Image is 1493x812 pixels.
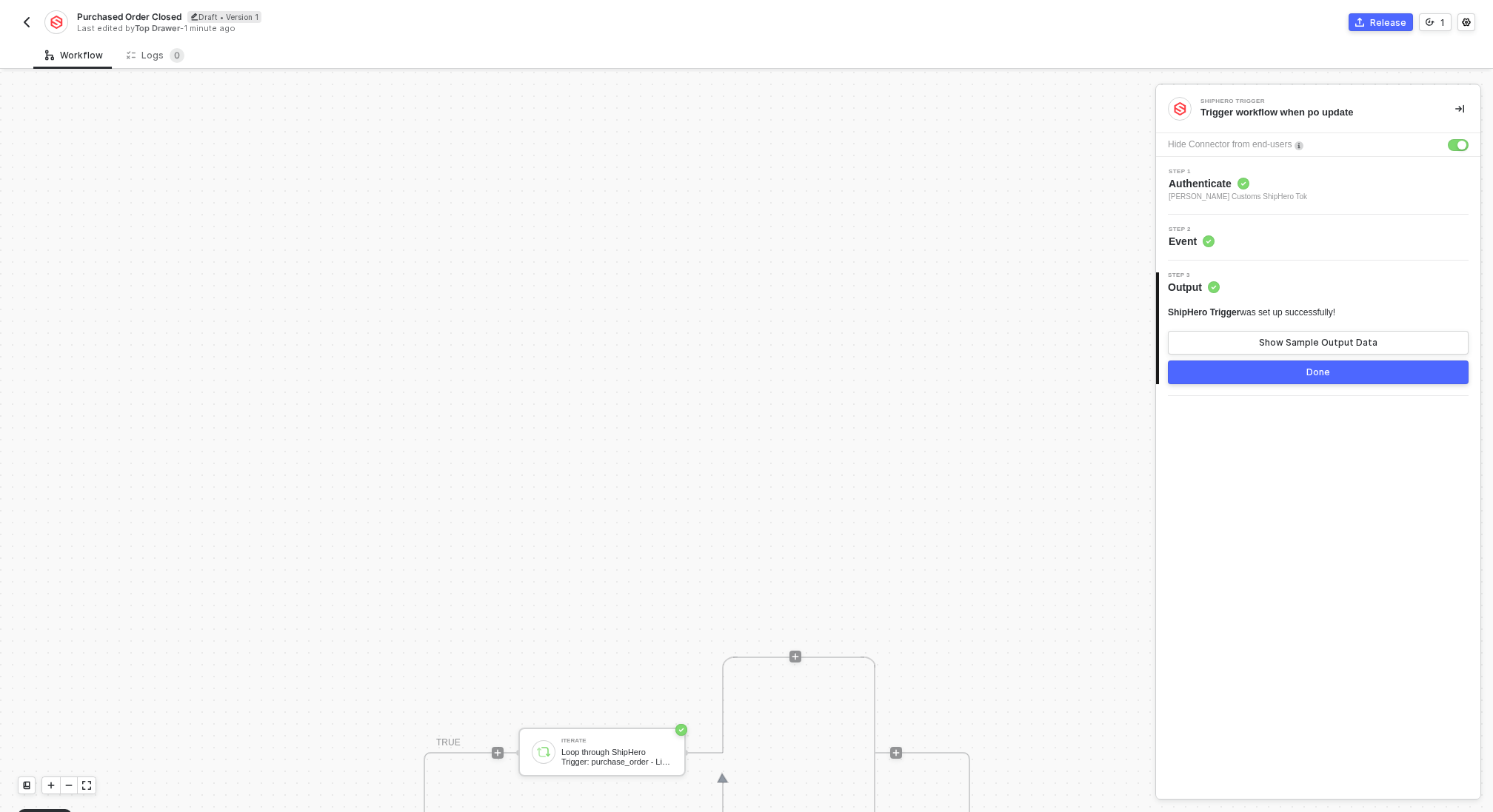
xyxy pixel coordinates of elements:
[77,10,181,23] span: Purchased Order Closed
[1200,106,1432,119] div: Trigger workflow when po update
[64,781,73,790] span: icon-minus
[1169,176,1307,191] span: Authenticate
[1259,337,1377,349] div: Show Sample Output Data
[50,16,62,29] img: integration-icon
[1440,16,1445,29] div: 1
[1168,272,1220,278] span: Step 3
[1295,141,1303,150] img: icon-info
[561,738,672,744] div: Iterate
[77,23,745,34] div: Last edited by - 1 minute ago
[1419,13,1452,31] button: 1
[1168,306,1335,319] div: was set up successfully!
[561,748,672,766] div: Loop through ShipHero Trigger: purchase_order - Line Items
[1169,227,1215,232] span: Step 2
[791,652,800,661] span: icon-play
[1168,307,1240,318] span: ShipHero Trigger
[1169,169,1307,175] span: Step 1
[1156,272,1480,384] div: Step 3Output ShipHero Triggerwas set up successfully!Show Sample Output DataDone
[1355,18,1364,27] span: icon-commerce
[1169,234,1215,249] span: Event
[1168,331,1469,355] button: Show Sample Output Data
[1306,366,1330,378] div: Done
[1168,360,1469,384] button: Done
[1169,191,1307,203] span: [PERSON_NAME] Customs ShipHero Tok
[892,748,901,757] span: icon-play
[1426,18,1434,27] span: icon-versioning
[1349,13,1413,31] button: Release
[675,724,687,736] span: icon-success-page
[1168,280,1220,295] span: Output
[45,50,103,61] div: Workflow
[436,736,461,750] div: TRUE
[21,16,33,28] img: back
[493,748,502,757] span: icon-play
[127,48,184,63] div: Logs
[1168,138,1292,152] div: Hide Connector from end-users
[170,48,184,63] sup: 0
[1173,102,1186,115] img: integration-icon
[1156,169,1480,203] div: Step 1Authenticate [PERSON_NAME] Customs ShipHero Tok
[47,781,56,790] span: icon-play
[1462,18,1471,27] span: icon-settings
[187,11,261,23] div: Draft • Version 1
[1370,16,1406,29] div: Release
[537,745,550,759] img: icon
[1455,104,1464,113] span: icon-collapse-right
[190,13,198,21] span: icon-edit
[82,781,91,790] span: icon-expand
[1200,98,1423,104] div: ShipHero Trigger
[18,13,36,31] button: back
[135,23,180,33] span: Top Drawer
